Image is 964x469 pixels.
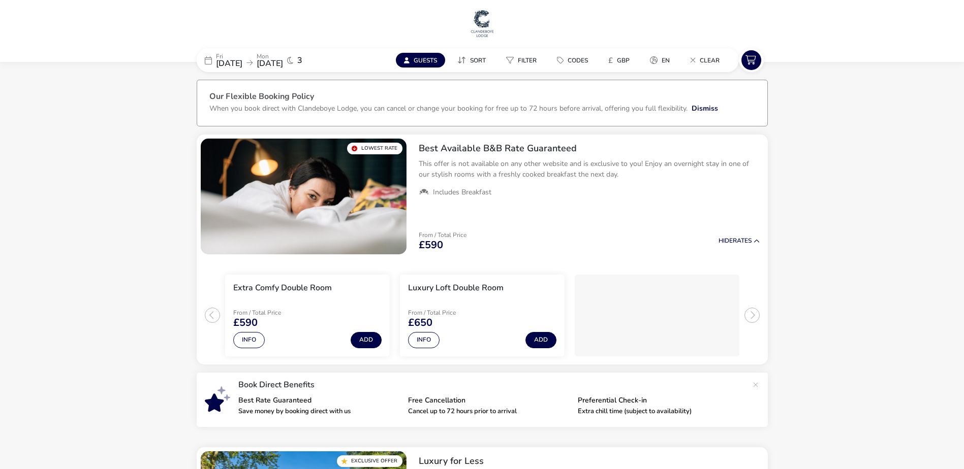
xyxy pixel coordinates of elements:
[233,318,258,328] span: £590
[257,58,283,69] span: [DATE]
[216,58,242,69] span: [DATE]
[419,455,760,467] h2: Luxury for Less
[692,103,718,114] button: Dismiss
[525,332,556,348] button: Add
[719,238,760,244] button: HideRates
[197,48,349,72] div: Fri[DATE]Mon[DATE]3
[449,53,494,68] button: Sort
[233,310,305,316] p: From / Total Price
[408,408,570,415] p: Cancel up to 72 hours prior to arrival
[518,56,537,64] span: Filter
[549,53,596,68] button: Codes
[449,53,498,68] naf-pibe-menu-bar-item: Sort
[700,56,720,64] span: Clear
[570,271,744,360] swiper-slide: 3 / 3
[419,143,760,154] h2: Best Available B&B Rate Guaranteed
[395,271,570,360] swiper-slide: 2 / 3
[396,53,445,68] button: Guests
[238,397,400,404] p: Best Rate Guaranteed
[411,135,768,206] div: Best Available B&B Rate GuaranteedThis offer is not available on any other website and is exclusi...
[498,53,545,68] button: Filter
[209,104,688,113] p: When you book direct with Clandeboye Lodge, you can cancel or change your booking for free up to ...
[642,53,682,68] naf-pibe-menu-bar-item: en
[578,408,739,415] p: Extra chill time (subject to availability)
[578,397,739,404] p: Preferential Check-in
[238,381,748,389] p: Book Direct Benefits
[396,53,449,68] naf-pibe-menu-bar-item: Guests
[220,271,395,360] swiper-slide: 1 / 3
[682,53,732,68] naf-pibe-menu-bar-item: Clear
[568,56,588,64] span: Codes
[209,92,755,103] h3: Our Flexible Booking Policy
[470,56,486,64] span: Sort
[233,332,265,348] button: Info
[233,283,332,293] h3: Extra Comfy Double Room
[549,53,600,68] naf-pibe-menu-bar-item: Codes
[238,408,400,415] p: Save money by booking direct with us
[719,237,733,245] span: Hide
[347,143,402,154] div: Lowest Rate
[408,310,480,316] p: From / Total Price
[433,188,491,197] span: Includes Breakfast
[498,53,549,68] naf-pibe-menu-bar-item: Filter
[608,55,613,65] i: £
[642,53,678,68] button: en
[351,332,382,348] button: Add
[201,139,407,254] swiper-slide: 1 / 1
[414,56,437,64] span: Guests
[419,158,760,180] p: This offer is not available on any other website and is exclusive to you! Enjoy an overnight stay...
[419,240,443,250] span: £590
[408,283,504,293] h3: Luxury Loft Double Room
[337,455,402,467] div: Exclusive Offer
[600,53,638,68] button: £GBP
[257,53,283,59] p: Mon
[600,53,642,68] naf-pibe-menu-bar-item: £GBP
[297,56,302,64] span: 3
[682,53,728,68] button: Clear
[408,332,440,348] button: Info
[216,53,242,59] p: Fri
[662,56,670,64] span: en
[617,56,630,64] span: GBP
[408,397,570,404] p: Free Cancellation
[408,318,432,328] span: £650
[470,8,495,39] img: Main Website
[419,232,467,238] p: From / Total Price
